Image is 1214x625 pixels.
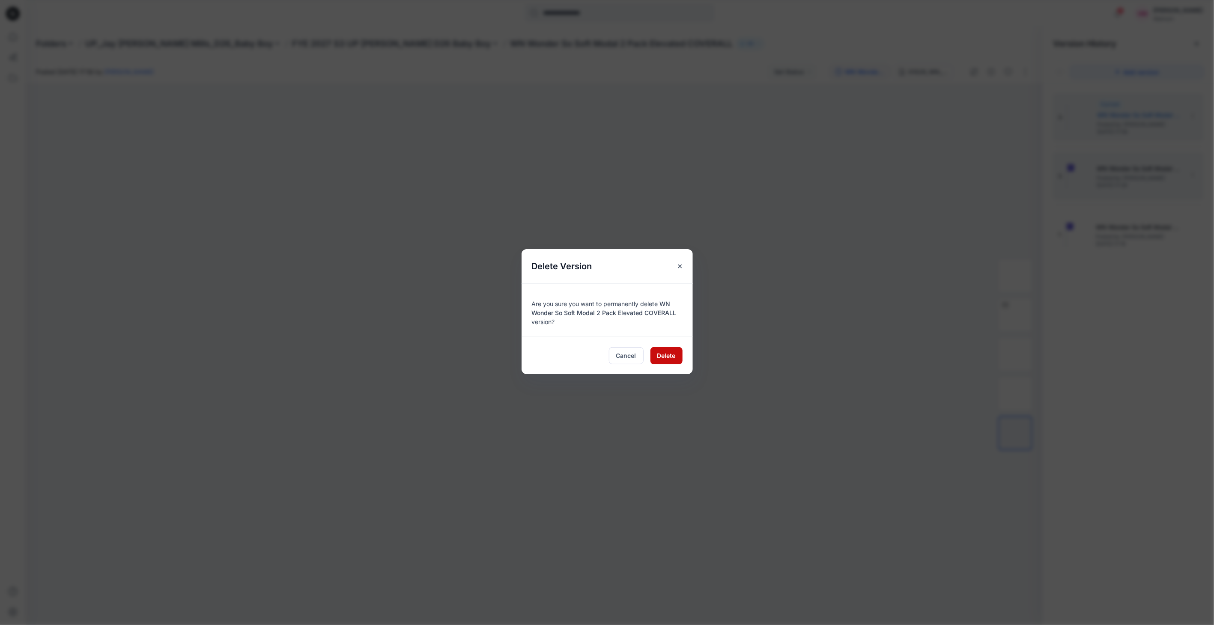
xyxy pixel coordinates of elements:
[657,351,676,360] span: Delete
[532,294,683,326] div: Are you sure you want to permanently delete version?
[650,347,683,364] button: Delete
[672,259,688,274] button: Close
[616,351,636,360] span: Cancel
[609,347,644,364] button: Cancel
[522,249,603,283] h5: Delete Version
